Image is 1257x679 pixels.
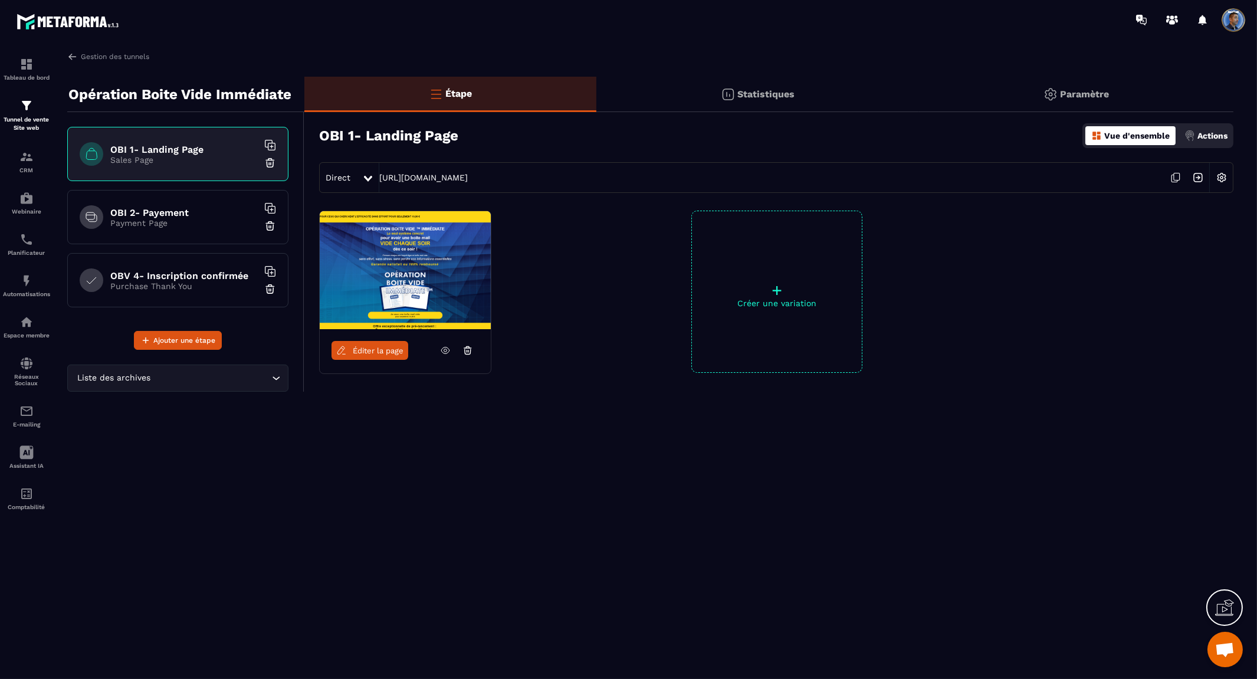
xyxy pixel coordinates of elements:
[110,155,258,165] p: Sales Page
[3,332,50,339] p: Espace membre
[3,182,50,224] a: automationsautomationsWebinaire
[738,88,795,100] p: Statistiques
[153,372,269,385] input: Search for option
[446,88,472,99] p: Étape
[68,83,291,106] p: Opération Boite Vide Immédiate
[3,347,50,395] a: social-networksocial-networkRéseaux Sociaux
[110,270,258,281] h6: OBV 4- Inscription confirmée
[721,87,735,101] img: stats.20deebd0.svg
[1061,88,1110,100] p: Paramètre
[1184,130,1195,141] img: actions.d6e523a2.png
[3,224,50,265] a: schedulerschedulerPlanificateur
[19,274,34,288] img: automations
[75,372,153,385] span: Liste des archives
[3,462,50,469] p: Assistant IA
[3,504,50,510] p: Comptabilité
[3,74,50,81] p: Tableau de bord
[429,87,443,101] img: bars-o.4a397970.svg
[3,265,50,306] a: automationsautomationsAutomatisations
[1091,130,1102,141] img: dashboard-orange.40269519.svg
[3,90,50,141] a: formationformationTunnel de vente Site web
[332,341,408,360] a: Éditer la page
[134,331,222,350] button: Ajouter une étape
[264,157,276,169] img: trash
[264,220,276,232] img: trash
[19,232,34,247] img: scheduler
[19,404,34,418] img: email
[1043,87,1058,101] img: setting-gr.5f69749f.svg
[3,208,50,215] p: Webinaire
[3,395,50,437] a: emailemailE-mailing
[153,334,215,346] span: Ajouter une étape
[110,281,258,291] p: Purchase Thank You
[19,315,34,329] img: automations
[1104,131,1170,140] p: Vue d'ensemble
[19,191,34,205] img: automations
[110,207,258,218] h6: OBI 2- Payement
[1210,166,1233,189] img: setting-w.858f3a88.svg
[67,51,78,62] img: arrow
[353,346,403,355] span: Éditer la page
[3,306,50,347] a: automationsautomationsEspace membre
[1197,131,1228,140] p: Actions
[110,144,258,155] h6: OBI 1- Landing Page
[19,487,34,501] img: accountant
[692,299,862,308] p: Créer une variation
[17,11,123,32] img: logo
[264,283,276,295] img: trash
[19,356,34,370] img: social-network
[3,421,50,428] p: E-mailing
[110,218,258,228] p: Payment Page
[3,478,50,519] a: accountantaccountantComptabilité
[1187,166,1209,189] img: arrow-next.bcc2205e.svg
[19,57,34,71] img: formation
[3,116,50,132] p: Tunnel de vente Site web
[320,211,491,329] img: image
[19,150,34,164] img: formation
[3,48,50,90] a: formationformationTableau de bord
[3,141,50,182] a: formationformationCRM
[19,99,34,113] img: formation
[67,51,149,62] a: Gestion des tunnels
[3,250,50,256] p: Planificateur
[326,173,350,182] span: Direct
[1207,632,1243,667] div: Ouvrir le chat
[67,365,288,392] div: Search for option
[319,127,458,144] h3: OBI 1- Landing Page
[3,373,50,386] p: Réseaux Sociaux
[3,167,50,173] p: CRM
[3,437,50,478] a: Assistant IA
[3,291,50,297] p: Automatisations
[692,282,862,299] p: +
[379,173,468,182] a: [URL][DOMAIN_NAME]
